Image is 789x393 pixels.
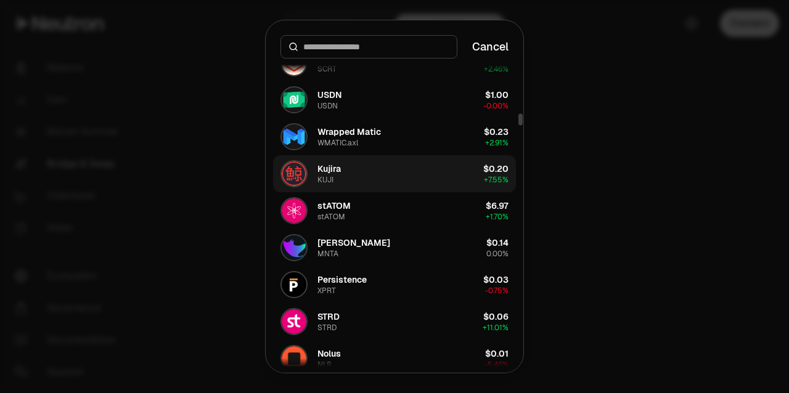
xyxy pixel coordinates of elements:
[317,126,381,138] div: Wrapped Matic
[282,235,306,260] img: MNTA Logo
[282,198,306,223] img: stATOM Logo
[282,161,306,186] img: KUJI Logo
[317,138,358,148] div: WMATIC.axl
[273,118,516,155] button: WMATIC.axl LogoWrapped MaticWMATIC.axl$0.23+2.91%
[317,286,336,296] div: XPRT
[484,126,509,138] div: $0.23
[317,360,332,370] div: NLS
[317,249,338,259] div: MNTA
[483,323,509,333] span: + 11.01%
[486,212,509,222] span: + 1.70%
[483,163,509,175] div: $0.20
[282,272,306,297] img: XPRT Logo
[282,87,306,112] img: USDN Logo
[273,192,516,229] button: stATOM LogostATOMstATOM$6.97+1.70%
[484,360,509,370] span: -5.46%
[317,101,338,111] div: USDN
[317,273,367,286] div: Persistence
[484,175,509,185] span: + 7.55%
[273,155,516,192] button: KUJI LogoKujiraKUJI$0.20+7.55%
[317,64,337,74] div: SCRT
[472,38,509,55] button: Cancel
[317,323,337,333] div: STRD
[483,273,509,286] div: $0.03
[485,347,509,360] div: $0.01
[273,81,516,118] button: USDN LogoUSDNUSDN$1.00-0.00%
[317,163,341,175] div: Kujira
[273,303,516,340] button: STRD LogoSTRDSTRD$0.06+11.01%
[486,200,509,212] div: $6.97
[273,266,516,303] button: XPRT LogoPersistenceXPRT$0.03-0.75%
[282,309,306,334] img: STRD Logo
[282,346,306,371] img: NLS Logo
[483,101,509,111] span: -0.00%
[483,310,509,323] div: $0.06
[273,340,516,377] button: NLS LogoNolusNLS$0.01-5.46%
[317,175,333,185] div: KUJI
[484,64,509,74] span: + 2.46%
[282,124,306,149] img: WMATIC.axl Logo
[485,138,509,148] span: + 2.91%
[273,229,516,266] button: MNTA Logo[PERSON_NAME]MNTA$0.140.00%
[317,237,390,249] div: [PERSON_NAME]
[317,347,341,360] div: Nolus
[317,212,345,222] div: stATOM
[317,89,341,101] div: USDN
[485,89,509,101] div: $1.00
[317,200,351,212] div: stATOM
[486,237,509,249] div: $0.14
[273,44,516,81] button: SCRT LogoSecret NetworkSCRT$0.16+2.46%
[486,249,509,259] span: 0.00%
[317,310,340,323] div: STRD
[485,286,509,296] span: -0.75%
[282,51,306,75] img: SCRT Logo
